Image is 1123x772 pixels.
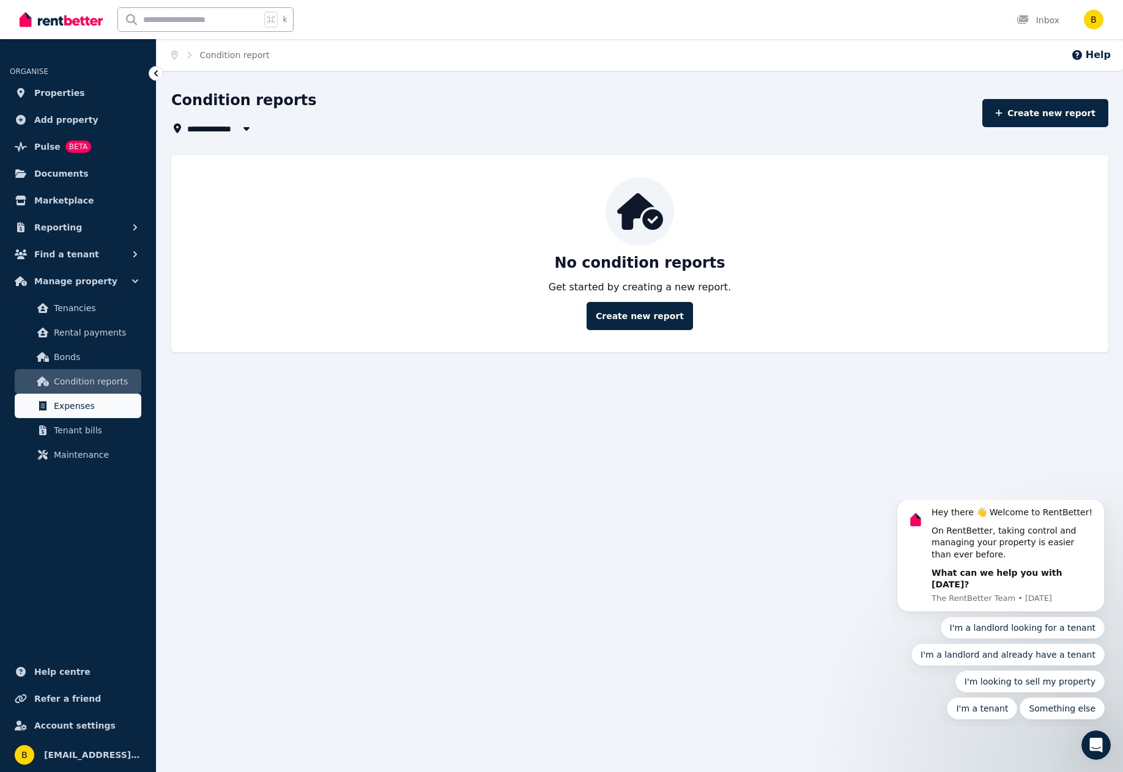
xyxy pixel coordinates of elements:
span: ORGANISE [10,67,48,76]
span: Reporting [34,220,82,235]
img: Profile image for The RentBetter Team [28,10,47,29]
a: Maintenance [15,443,141,467]
span: Tenancies [54,301,136,315]
a: Refer a friend [10,686,146,711]
span: Help centre [34,664,91,679]
span: Marketplace [34,193,94,208]
img: RentBetter [20,10,103,29]
span: Condition reports [54,374,136,389]
span: [EMAIL_ADDRESS][DOMAIN_NAME] [44,748,141,762]
button: Quick reply: I'm looking to sell my property [77,171,226,193]
h1: Condition reports [171,90,317,110]
a: Account settings [10,713,146,738]
span: Expenses [54,399,136,413]
button: Find a tenant [10,242,146,267]
span: BETA [65,141,91,153]
a: Properties [10,81,146,105]
a: Create new report [982,99,1108,127]
span: Refer a friend [34,691,101,706]
a: Expenses [15,394,141,418]
span: Properties [34,86,85,100]
button: Quick reply: I'm a landlord and already have a tenant [33,144,226,166]
a: Condition reports [15,369,141,394]
a: Add property [10,108,146,132]
button: Help [1071,48,1111,62]
button: Quick reply: I'm a landlord looking for a tenant [62,117,227,139]
a: Rental payments [15,320,141,345]
img: ben@appnative.com.au [1084,10,1103,29]
div: Inbox [1017,14,1059,26]
div: On RentBetter, taking control and managing your property is easier than ever before. [53,25,217,61]
a: Tenant bills [15,418,141,443]
span: Maintenance [54,447,136,462]
span: Bonds [54,350,136,364]
p: Get started by creating a new report. [549,280,731,295]
span: Account settings [34,718,116,733]
span: Tenant bills [54,423,136,438]
button: Manage property [10,269,146,293]
a: Bonds [15,345,141,369]
a: Create new report [587,302,693,330]
button: Quick reply: I'm a tenant [69,197,139,219]
span: Add property [34,112,98,127]
p: No condition reports [554,253,725,273]
a: Documents [10,161,146,186]
p: Message from The RentBetter Team, sent 5d ago [53,93,217,104]
span: Documents [34,166,89,181]
b: What can we help you with [DATE]? [53,68,183,90]
a: Tenancies [15,296,141,320]
span: Manage property [34,274,117,289]
img: ben@appnative.com.au [15,745,34,765]
span: Pulse [34,139,61,154]
a: Help centre [10,660,146,684]
span: Find a tenant [34,247,99,262]
button: Reporting [10,215,146,240]
span: Condition report [200,49,270,61]
iframe: Intercom live chat [1081,730,1111,760]
nav: Breadcrumb [157,39,284,71]
div: Message content [53,7,217,91]
iframe: Intercom notifications message [878,500,1123,727]
button: Quick reply: Something else [141,197,226,219]
span: k [283,15,287,24]
a: PulseBETA [10,134,146,159]
a: Marketplace [10,188,146,213]
div: Hey there 👋 Welcome to RentBetter! [53,7,217,19]
span: Rental payments [54,325,136,340]
div: Quick reply options [18,117,226,219]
